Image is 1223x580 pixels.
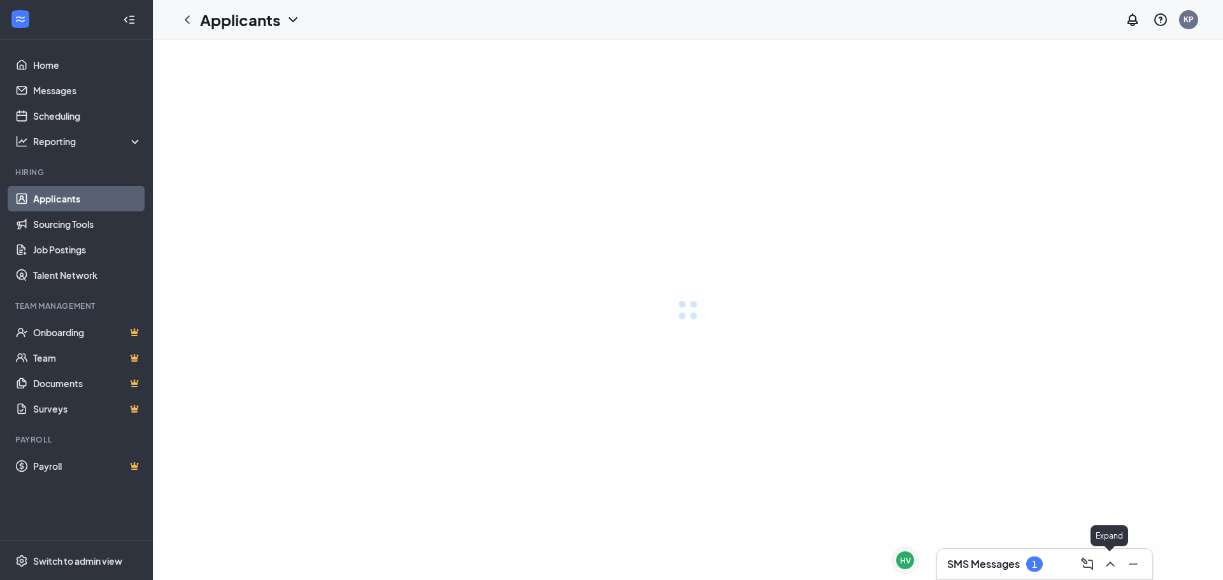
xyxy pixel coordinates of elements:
[33,237,142,262] a: Job Postings
[1184,14,1194,25] div: KP
[33,211,142,237] a: Sourcing Tools
[33,135,143,148] div: Reporting
[15,301,139,311] div: Team Management
[33,453,142,479] a: PayrollCrown
[1125,12,1140,27] svg: Notifications
[33,371,142,396] a: DocumentsCrown
[15,135,28,148] svg: Analysis
[1076,554,1096,574] button: ComposeMessage
[33,262,142,288] a: Talent Network
[15,167,139,178] div: Hiring
[33,186,142,211] a: Applicants
[1091,525,1128,546] div: Expand
[33,78,142,103] a: Messages
[33,345,142,371] a: TeamCrown
[14,13,27,25] svg: WorkstreamLogo
[15,555,28,567] svg: Settings
[900,555,911,566] div: HV
[1153,12,1168,27] svg: QuestionInfo
[33,396,142,421] a: SurveysCrown
[180,12,195,27] svg: ChevronLeft
[15,434,139,445] div: Payroll
[33,52,142,78] a: Home
[200,9,280,31] h1: Applicants
[947,557,1020,571] h3: SMS Messages
[123,13,136,26] svg: Collapse
[1099,554,1119,574] button: ChevronUp
[1032,559,1037,570] div: 1
[33,103,142,129] a: Scheduling
[1122,554,1142,574] button: Minimize
[1103,556,1118,572] svg: ChevronUp
[1080,556,1095,572] svg: ComposeMessage
[33,320,142,345] a: OnboardingCrown
[285,12,301,27] svg: ChevronDown
[1126,556,1141,572] svg: Minimize
[33,555,122,567] div: Switch to admin view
